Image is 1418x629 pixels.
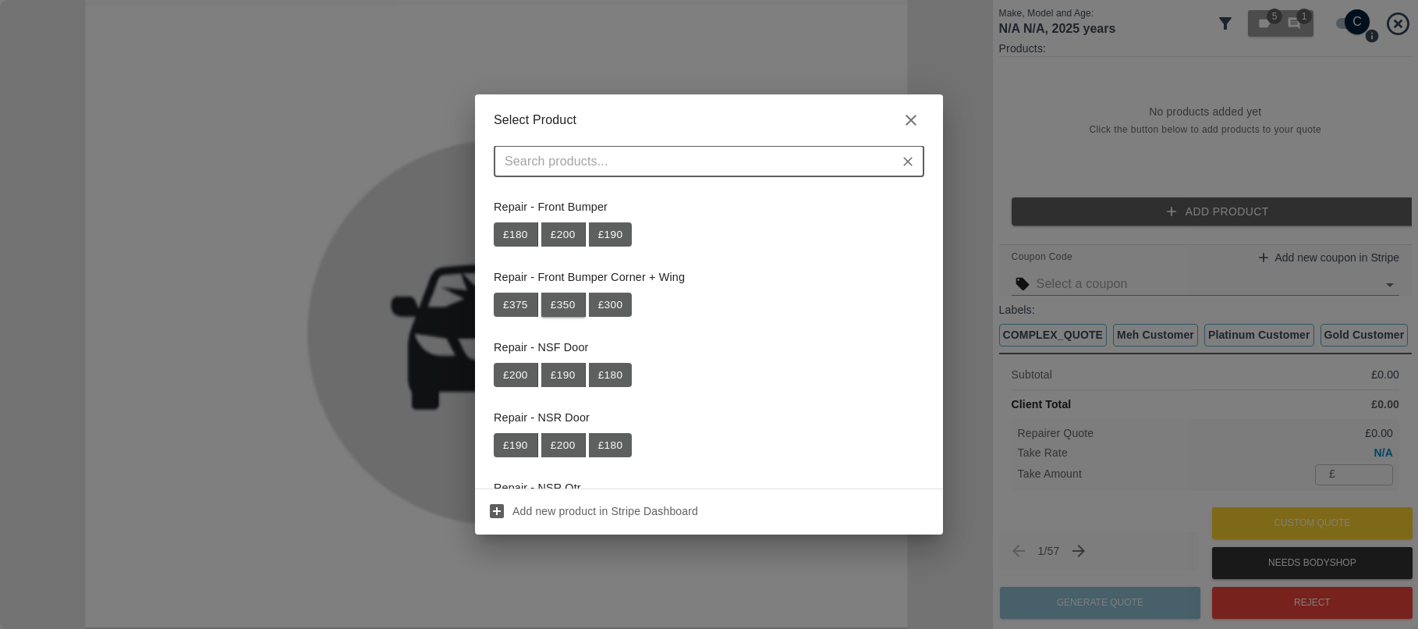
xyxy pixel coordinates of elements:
[512,503,698,519] p: Add new product in Stripe Dashboard
[494,480,924,497] p: Repair - NSR Qtr
[589,433,633,458] button: £180
[494,433,538,458] button: £190
[589,293,633,318] button: £300
[494,339,924,357] p: Repair - NSF Door
[897,151,919,172] button: Clear
[494,293,538,318] button: £375
[498,151,894,172] input: Search products...
[494,111,576,130] p: Select Product
[494,222,538,247] button: £180
[494,199,924,216] p: Repair - Front Bumper
[541,363,586,388] button: £190
[541,293,586,318] button: £350
[589,363,633,388] button: £180
[494,269,924,286] p: Repair - Front Bumper Corner + Wing
[494,363,538,388] button: £200
[541,433,586,458] button: £200
[494,410,924,427] p: Repair - NSR Door
[541,222,586,247] button: £200
[589,222,633,247] button: £190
